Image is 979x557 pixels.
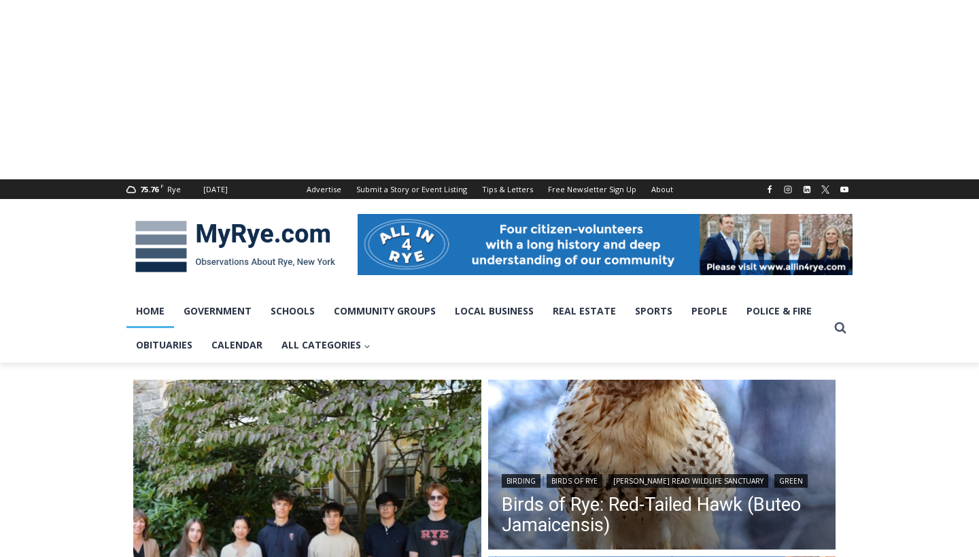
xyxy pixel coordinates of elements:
a: Birds of Rye: Red-Tailed Hawk (Buteo Jamaicensis) [502,495,823,535]
a: X [817,181,834,198]
a: Local Business [445,294,543,328]
a: Tips & Letters [475,179,540,199]
a: Home [126,294,174,328]
a: Instagram [780,181,796,198]
span: F [160,182,164,190]
div: [DATE] [203,183,228,196]
a: Facebook [761,181,778,198]
nav: Secondary Navigation [299,179,681,199]
a: Green [774,474,808,488]
img: MyRye.com [126,211,344,282]
img: (PHOTO: Red-Tailed Hawk (Buteo Jamaicensis) at the Edith G. Read Wildlife Sanctuary in Rye, New Y... [488,380,836,554]
a: Real Estate [543,294,625,328]
a: Government [174,294,261,328]
a: YouTube [836,181,853,198]
a: Free Newsletter Sign Up [540,179,644,199]
div: | | | [502,471,823,488]
img: All in for Rye [358,214,853,275]
a: Advertise [299,179,349,199]
a: Police & Fire [737,294,821,328]
a: Obituaries [126,328,202,362]
a: Schools [261,294,324,328]
a: Community Groups [324,294,445,328]
nav: Primary Navigation [126,294,828,363]
a: Read More Birds of Rye: Red-Tailed Hawk (Buteo Jamaicensis) [488,380,836,554]
a: [PERSON_NAME] Read Wildlife Sanctuary [608,474,768,488]
span: All Categories [281,338,371,353]
a: Submit a Story or Event Listing [349,179,475,199]
a: Birds of Rye [547,474,602,488]
a: About [644,179,681,199]
a: Linkedin [799,181,815,198]
a: People [682,294,737,328]
span: 75.76 [140,184,158,194]
a: Sports [625,294,682,328]
a: All Categories [272,328,380,362]
a: Calendar [202,328,272,362]
button: View Search Form [828,316,853,340]
a: Birding [502,474,540,488]
div: Rye [167,183,181,196]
